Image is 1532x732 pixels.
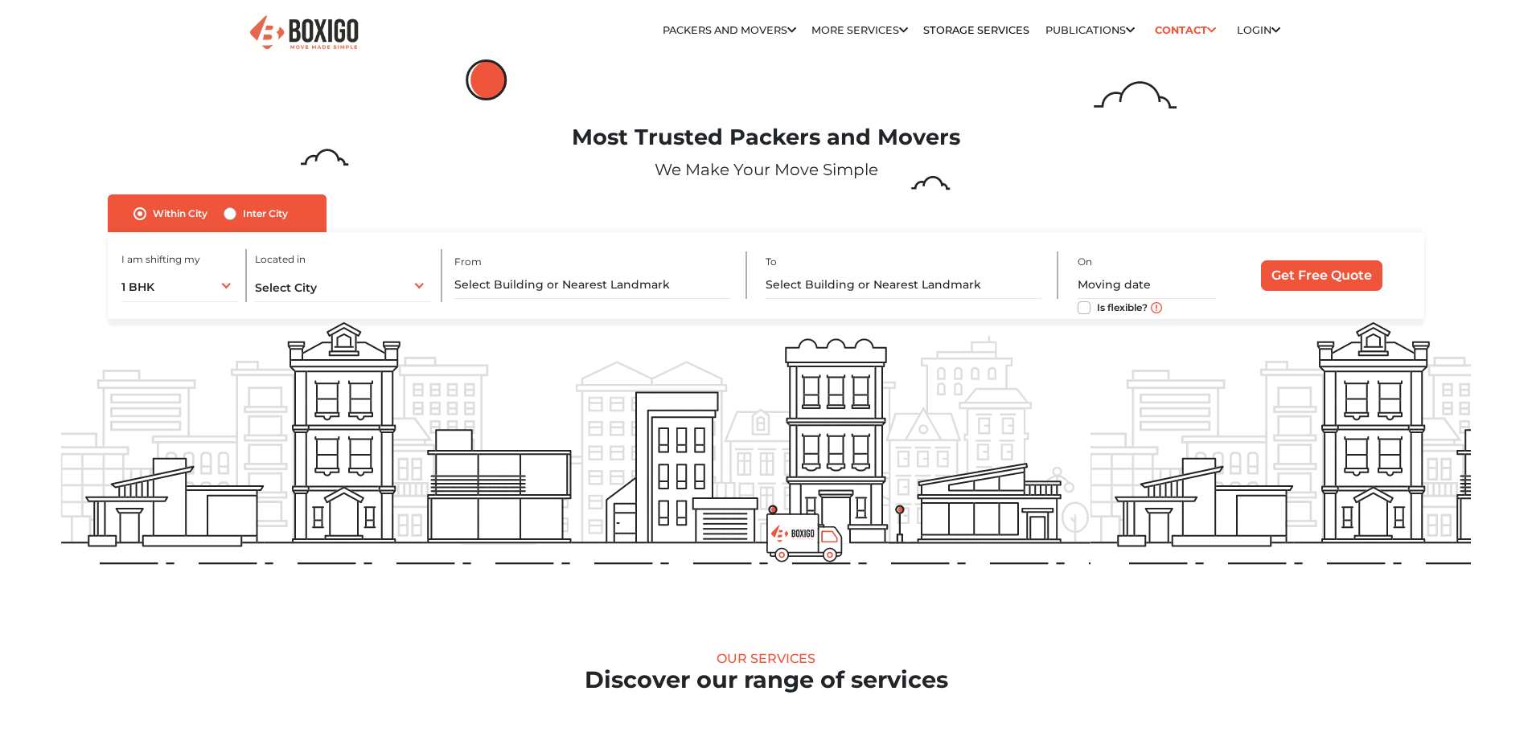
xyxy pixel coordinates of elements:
[255,252,306,267] label: Located in
[1151,302,1162,313] img: move_date_info
[1097,298,1148,315] label: Is flexible?
[248,14,360,53] img: Boxigo
[255,280,317,295] span: Select City
[153,204,207,223] label: Within City
[766,271,1041,299] input: Select Building or Nearest Landmark
[663,24,796,36] a: Packers and Movers
[766,513,843,562] img: boxigo_prackers_and_movers_truck
[61,157,1471,182] p: We Make Your Move Simple
[1045,24,1135,36] a: Publications
[1078,255,1092,269] label: On
[121,252,200,267] label: I am shifting my
[61,125,1471,151] h1: Most Trusted Packers and Movers
[61,651,1471,666] div: Our Services
[766,255,777,269] label: To
[61,666,1471,694] h2: Discover our range of services
[923,24,1029,36] a: Storage Services
[243,204,288,223] label: Inter City
[121,280,154,294] span: 1 BHK
[454,255,482,269] label: From
[454,271,730,299] input: Select Building or Nearest Landmark
[1237,24,1280,36] a: Login
[1261,260,1382,291] input: Get Free Quote
[811,24,908,36] a: More services
[1150,18,1222,43] a: Contact
[1078,271,1216,299] input: Moving date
